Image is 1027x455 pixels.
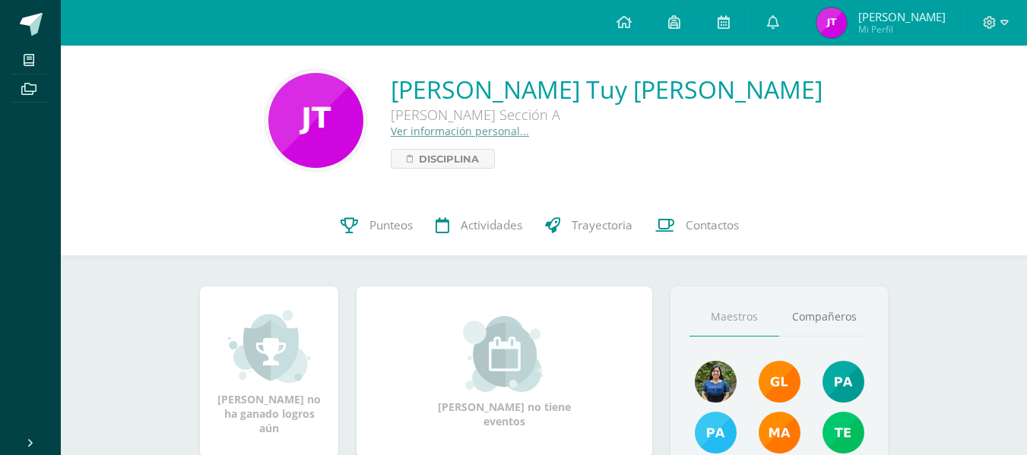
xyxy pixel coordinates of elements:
[759,412,800,453] img: 560278503d4ca08c21e9c7cd40ba0529.png
[858,23,946,36] span: Mi Perfil
[215,308,323,435] div: [PERSON_NAME] no ha ganado logros aún
[823,361,864,403] img: 40c28ce654064086a0d3fb3093eec86e.png
[419,150,479,168] span: Disciplina
[695,412,737,453] img: d0514ac6eaaedef5318872dd8b40be23.png
[391,149,495,169] a: Disciplina
[759,361,800,403] img: 895b5ece1ed178905445368d61b5ce67.png
[695,361,737,403] img: ea1e021c45f4b6377b2c1f7d95b2b569.png
[429,316,581,428] div: [PERSON_NAME] no tiene eventos
[686,217,739,233] span: Contactos
[424,195,534,256] a: Actividades
[461,217,522,233] span: Actividades
[391,124,529,138] a: Ver información personal...
[329,195,424,256] a: Punteos
[858,9,946,24] span: [PERSON_NAME]
[534,195,644,256] a: Trayectoria
[463,316,546,392] img: event_small.png
[228,308,311,384] img: achievement_small.png
[779,298,869,337] a: Compañeros
[391,106,823,124] div: [PERSON_NAME] Sección A
[572,217,632,233] span: Trayectoria
[823,412,864,453] img: f478d08ad3f1f0ce51b70bf43961b330.png
[268,73,363,168] img: 6fe173e66aa7346f5fa76a373753ba04.png
[816,8,847,38] img: 5df3695dd98eab3a4dd2b3f75105fc8c.png
[369,217,413,233] span: Punteos
[644,195,750,256] a: Contactos
[689,298,779,337] a: Maestros
[391,73,823,106] a: [PERSON_NAME] Tuy [PERSON_NAME]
